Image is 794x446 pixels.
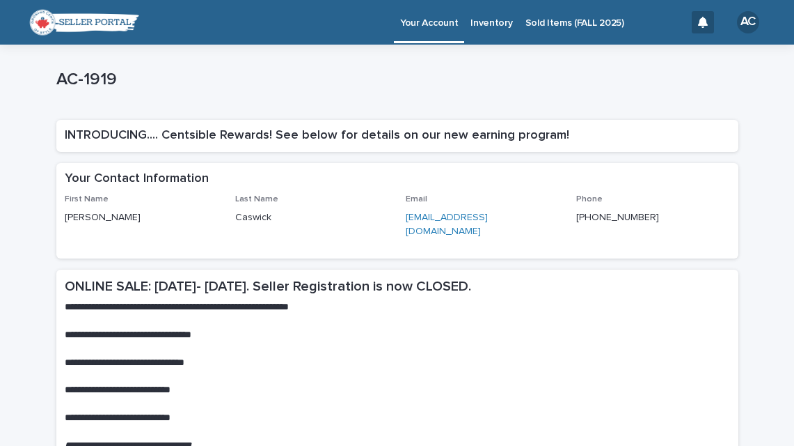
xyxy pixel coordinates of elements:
[65,195,109,203] span: First Name
[406,195,427,203] span: Email
[65,210,219,225] p: [PERSON_NAME]
[576,213,659,222] a: [PHONE_NUMBER]
[576,195,603,203] span: Phone
[406,213,488,237] a: [EMAIL_ADDRESS][DOMAIN_NAME]
[235,195,278,203] span: Last Name
[56,70,733,90] p: AC-1919
[235,210,389,225] p: Caswick
[65,171,209,187] h2: Your Contact Information
[28,8,139,36] img: Wxgr8e0QTxOLugcwBcqd
[65,278,730,295] h2: ONLINE SALE: [DATE]- [DATE]. Seller Registration is now CLOSED.
[65,128,730,144] h2: INTRODUCING.... Centsible Rewards! See below for details on our new earning program!
[737,11,759,33] div: AC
